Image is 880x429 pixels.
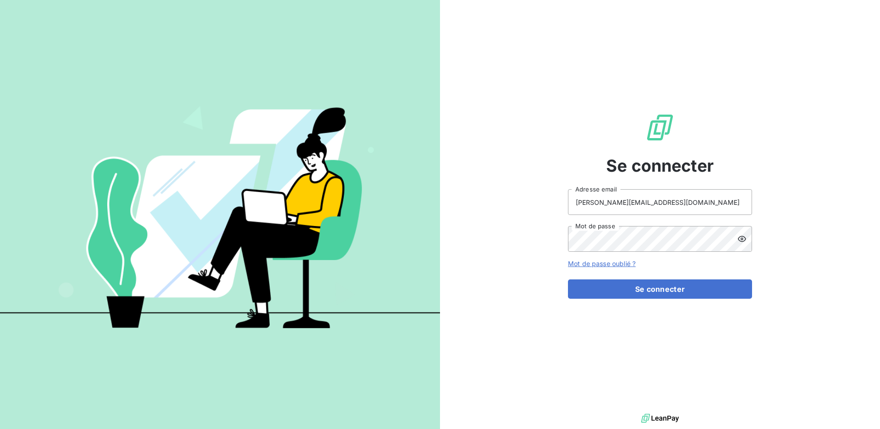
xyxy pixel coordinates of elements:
[568,189,752,215] input: placeholder
[568,260,636,267] a: Mot de passe oublié ?
[606,153,714,178] span: Se connecter
[641,412,679,425] img: logo
[568,279,752,299] button: Se connecter
[645,113,675,142] img: Logo LeanPay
